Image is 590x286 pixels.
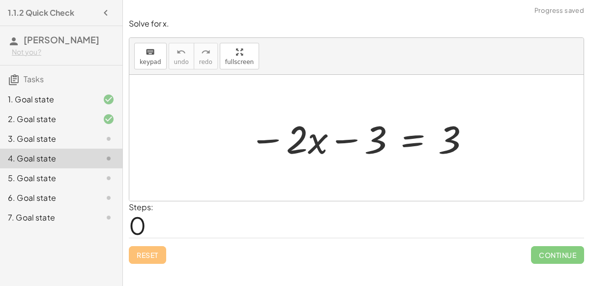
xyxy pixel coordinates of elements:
[146,46,155,58] i: keyboard
[103,133,115,145] i: Task not started.
[220,43,259,69] button: fullscreen
[8,212,87,223] div: 7. Goal state
[103,212,115,223] i: Task not started.
[169,43,194,69] button: undoundo
[8,94,87,105] div: 1. Goal state
[103,192,115,204] i: Task not started.
[103,153,115,164] i: Task not started.
[103,94,115,105] i: Task finished and correct.
[8,172,87,184] div: 5. Goal state
[8,113,87,125] div: 2. Goal state
[225,59,254,65] span: fullscreen
[129,18,584,30] p: Solve for x.
[24,74,44,84] span: Tasks
[8,192,87,204] div: 6. Goal state
[129,210,146,240] span: 0
[194,43,218,69] button: redoredo
[8,7,74,19] h4: 1.1.2 Quick Check
[534,6,584,16] span: Progress saved
[12,47,115,57] div: Not you?
[8,153,87,164] div: 4. Goal state
[129,202,153,212] label: Steps:
[24,34,99,45] span: [PERSON_NAME]
[177,46,186,58] i: undo
[199,59,212,65] span: redo
[134,43,167,69] button: keyboardkeypad
[201,46,210,58] i: redo
[103,113,115,125] i: Task finished and correct.
[174,59,189,65] span: undo
[140,59,161,65] span: keypad
[103,172,115,184] i: Task not started.
[8,133,87,145] div: 3. Goal state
